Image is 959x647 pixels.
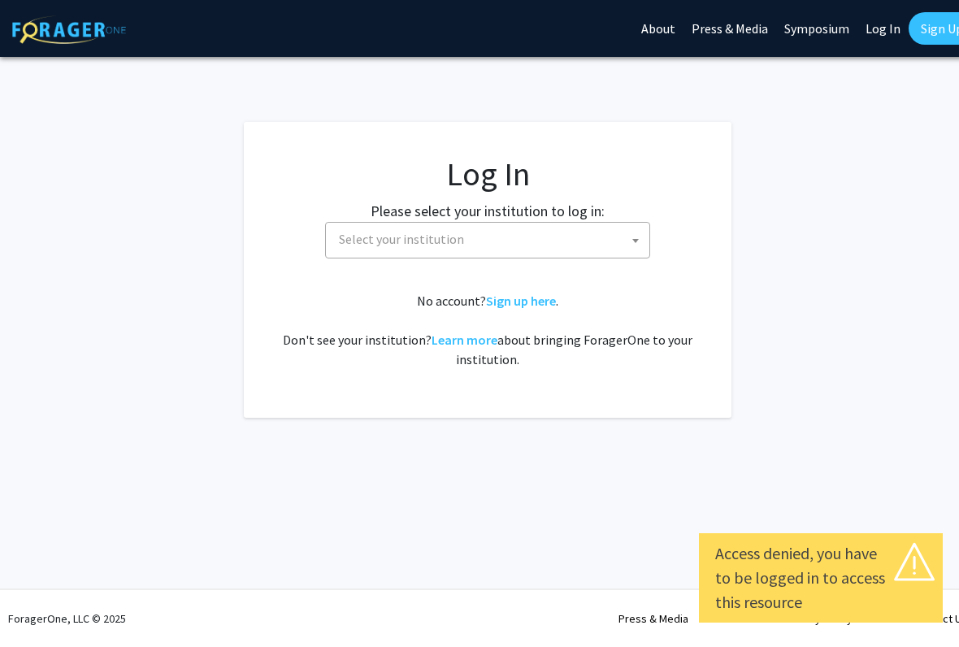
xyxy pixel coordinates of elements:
[371,200,605,222] label: Please select your institution to log in:
[432,332,497,348] a: Learn more about bringing ForagerOne to your institution
[325,222,650,258] span: Select your institution
[618,611,688,626] a: Press & Media
[339,231,464,247] span: Select your institution
[8,590,126,647] div: ForagerOne, LLC © 2025
[332,223,649,256] span: Select your institution
[12,15,126,44] img: ForagerOne Logo
[715,541,926,614] div: Access denied, you have to be logged in to access this resource
[276,154,699,193] h1: Log In
[276,291,699,369] div: No account? . Don't see your institution? about bringing ForagerOne to your institution.
[486,293,556,309] a: Sign up here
